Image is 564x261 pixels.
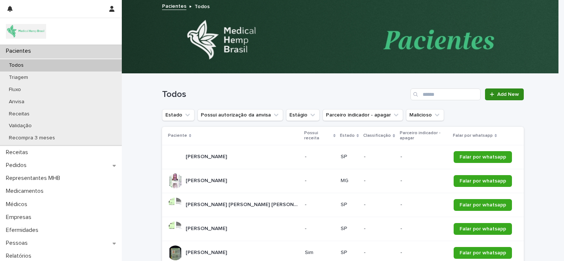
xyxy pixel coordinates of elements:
[497,92,519,97] span: Add New
[304,129,331,143] p: Possui receita
[3,240,34,247] p: Pessoas
[400,154,448,160] p: -
[3,201,33,208] p: Médicos
[410,88,481,100] input: Search
[406,109,444,121] button: Malicioso
[485,88,524,100] a: Add New
[364,154,394,160] p: -
[197,109,283,121] button: Possui autorização da anvisa
[3,253,37,260] p: Relatórios
[305,154,335,160] p: -
[186,200,300,208] p: [PERSON_NAME] [PERSON_NAME] [PERSON_NAME]
[454,223,512,235] a: Falar por whatsapp
[460,250,506,255] span: Falar por whatsapp
[400,202,448,208] p: -
[6,24,46,39] img: 4SJayOo8RSQX0lnsmxob
[305,250,335,256] p: Sim
[364,202,394,208] p: -
[162,217,524,241] tr: [PERSON_NAME][PERSON_NAME] -SP--Falar por whatsapp
[3,111,35,117] p: Receitas
[454,199,512,211] a: Falar por whatsapp
[460,202,506,208] span: Falar por whatsapp
[162,109,195,121] button: Estado
[454,151,512,163] a: Falar por whatsapp
[162,1,186,10] a: Pacientes
[3,62,30,69] p: Todos
[195,2,210,10] p: Todos
[323,109,403,121] button: Parceiro indicador - apagar
[341,202,358,208] p: SP
[400,178,448,184] p: -
[162,145,524,169] tr: [PERSON_NAME][PERSON_NAME] -SP--Falar por whatsapp
[460,154,506,160] span: Falar por whatsapp
[400,250,448,256] p: -
[186,224,228,232] p: [PERSON_NAME]
[3,188,49,195] p: Medicamentos
[3,149,34,156] p: Receitas
[3,135,61,141] p: Recompra 3 meses
[364,250,394,256] p: -
[3,162,32,169] p: Pedidos
[454,175,512,187] a: Falar por whatsapp
[364,178,394,184] p: -
[3,99,30,105] p: Anvisa
[460,226,506,232] span: Falar por whatsapp
[3,74,34,81] p: Triagem
[454,247,512,259] a: Falar por whatsapp
[363,132,391,140] p: Classificação
[341,226,358,232] p: SP
[3,175,66,182] p: Representantes MHB
[186,176,228,184] p: [PERSON_NAME]
[3,214,37,221] p: Empresas
[364,226,394,232] p: -
[162,89,407,100] h1: Todos
[341,154,358,160] p: SP
[3,48,37,55] p: Pacientes
[186,152,228,160] p: [PERSON_NAME]
[341,178,358,184] p: MG
[400,129,448,143] p: Parceiro indicador - apagar
[460,178,506,184] span: Falar por whatsapp
[305,226,335,232] p: -
[162,169,524,193] tr: [PERSON_NAME][PERSON_NAME] -MG--Falar por whatsapp
[453,132,493,140] p: Falar por whatsapp
[305,178,335,184] p: -
[162,193,524,217] tr: [PERSON_NAME] [PERSON_NAME] [PERSON_NAME][PERSON_NAME] [PERSON_NAME] [PERSON_NAME] -SP--Falar por...
[186,248,228,256] p: [PERSON_NAME]
[3,123,38,129] p: Validação
[3,227,44,234] p: Efermidades
[340,132,355,140] p: Estado
[3,87,27,93] p: Fluxo
[168,132,187,140] p: Paciente
[305,202,335,208] p: -
[400,226,448,232] p: -
[341,250,358,256] p: SP
[286,109,320,121] button: Estágio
